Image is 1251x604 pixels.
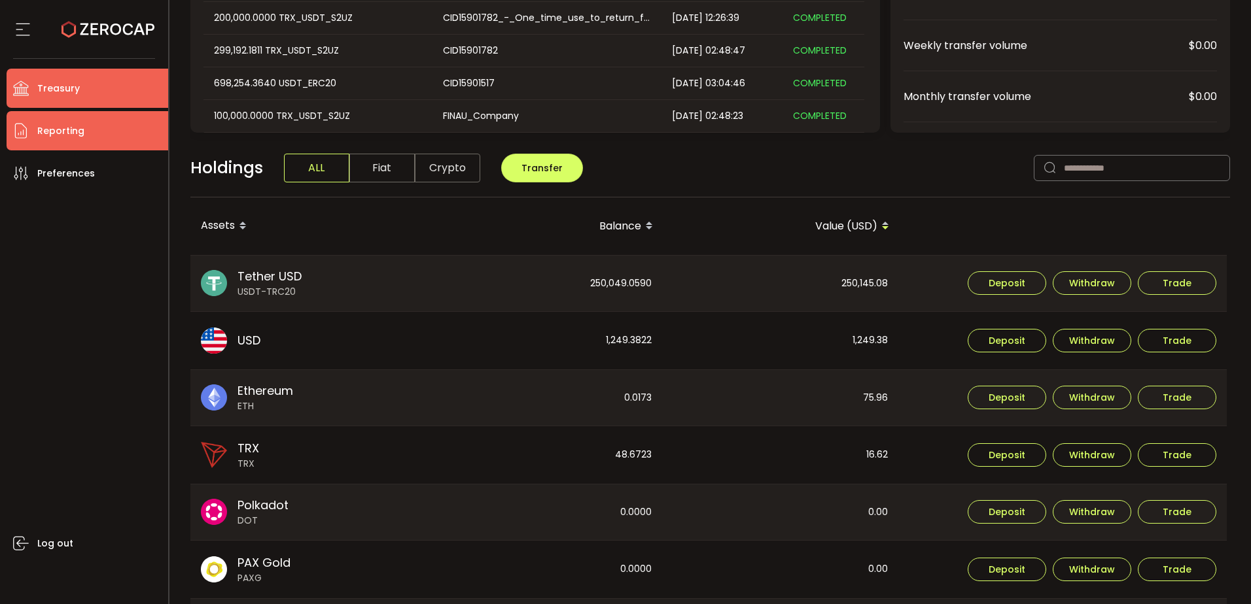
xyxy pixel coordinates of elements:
[37,79,80,98] span: Treasury
[1138,558,1216,581] button: Trade
[201,270,227,296] img: usdt_portfolio.svg
[989,450,1025,460] span: Deposit
[1053,500,1131,524] button: Withdraw
[989,565,1025,574] span: Deposit
[968,271,1046,295] button: Deposit
[521,161,563,175] span: Transfer
[238,496,289,514] span: Polkadot
[663,541,898,598] div: 0.00
[432,10,660,25] div: CID15901782_-_One_time_use_to_return_funds
[661,109,783,124] div: [DATE] 02:48:23
[904,88,1189,105] span: Monthly transfer volume
[793,44,847,57] span: COMPLETED
[1138,500,1216,524] button: Trade
[203,43,431,58] div: 299,192.1811 TRX_USDT_S2UZ
[793,11,847,24] span: COMPLETED
[1163,507,1191,516] span: Trade
[349,154,415,182] span: Fiat
[432,76,660,91] div: CID15901517
[1053,443,1131,467] button: Withdraw
[1069,565,1115,574] span: Withdraw
[284,154,349,182] span: ALL
[203,10,431,25] div: 200,000.0000 TRX_USDT_S2UZ
[37,164,95,183] span: Preferences
[427,541,662,598] div: 0.0000
[1163,565,1191,574] span: Trade
[1138,271,1216,295] button: Trade
[1053,329,1131,352] button: Withdraw
[201,556,227,582] img: paxg_portfolio.svg
[968,500,1046,524] button: Deposit
[989,393,1025,402] span: Deposit
[793,109,847,122] span: COMPLETED
[1138,386,1216,409] button: Trade
[663,256,898,312] div: 250,145.08
[1163,278,1191,288] span: Trade
[1138,329,1216,352] button: Trade
[1069,393,1115,402] span: Withdraw
[238,382,293,399] span: Ethereum
[238,514,289,528] span: DOT
[968,329,1046,352] button: Deposit
[238,439,259,457] span: TRX
[1189,88,1217,105] span: $0.00
[1053,271,1131,295] button: Withdraw
[989,507,1025,516] span: Deposit
[1053,386,1131,409] button: Withdraw
[1069,336,1115,345] span: Withdraw
[663,484,898,541] div: 0.00
[238,457,259,471] span: TRX
[989,336,1025,345] span: Deposit
[201,384,227,411] img: eth_portfolio.svg
[968,443,1046,467] button: Deposit
[968,558,1046,581] button: Deposit
[1163,450,1191,460] span: Trade
[427,370,662,426] div: 0.0173
[432,109,660,124] div: FINAU_Company
[1186,541,1251,604] iframe: Chat Widget
[415,154,480,182] span: Crypto
[427,426,662,484] div: 48.6723
[238,267,302,285] span: Tether USD
[201,499,227,525] img: dot_portfolio.svg
[663,215,900,237] div: Value (USD)
[661,10,783,25] div: [DATE] 12:26:39
[203,109,431,124] div: 100,000.0000 TRX_USDT_S2UZ
[1138,443,1216,467] button: Trade
[238,571,291,585] span: PAXG
[968,386,1046,409] button: Deposit
[37,122,84,141] span: Reporting
[201,442,227,468] img: trx_portfolio.png
[661,76,783,91] div: [DATE] 03:04:46
[238,331,260,349] span: USD
[427,215,663,237] div: Balance
[238,399,293,413] span: ETH
[501,154,583,182] button: Transfer
[37,534,73,553] span: Log out
[1069,278,1115,288] span: Withdraw
[432,43,660,58] div: CID15901782
[427,484,662,541] div: 0.0000
[190,215,427,237] div: Assets
[663,426,898,484] div: 16.62
[190,156,263,180] span: Holdings
[904,37,1189,54] span: Weekly transfer volume
[427,312,662,369] div: 1,249.3822
[1163,393,1191,402] span: Trade
[1069,507,1115,516] span: Withdraw
[989,278,1025,288] span: Deposit
[1069,450,1115,460] span: Withdraw
[1163,336,1191,345] span: Trade
[203,76,431,91] div: 698,254.3640 USDT_ERC20
[201,327,227,354] img: usd_portfolio.svg
[427,256,662,312] div: 250,049.0590
[663,312,898,369] div: 1,249.38
[663,370,898,426] div: 75.96
[238,285,302,299] span: USDT-TRC20
[661,43,783,58] div: [DATE] 02:48:47
[1189,37,1217,54] span: $0.00
[238,554,291,571] span: PAX Gold
[793,76,847,90] span: COMPLETED
[1053,558,1131,581] button: Withdraw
